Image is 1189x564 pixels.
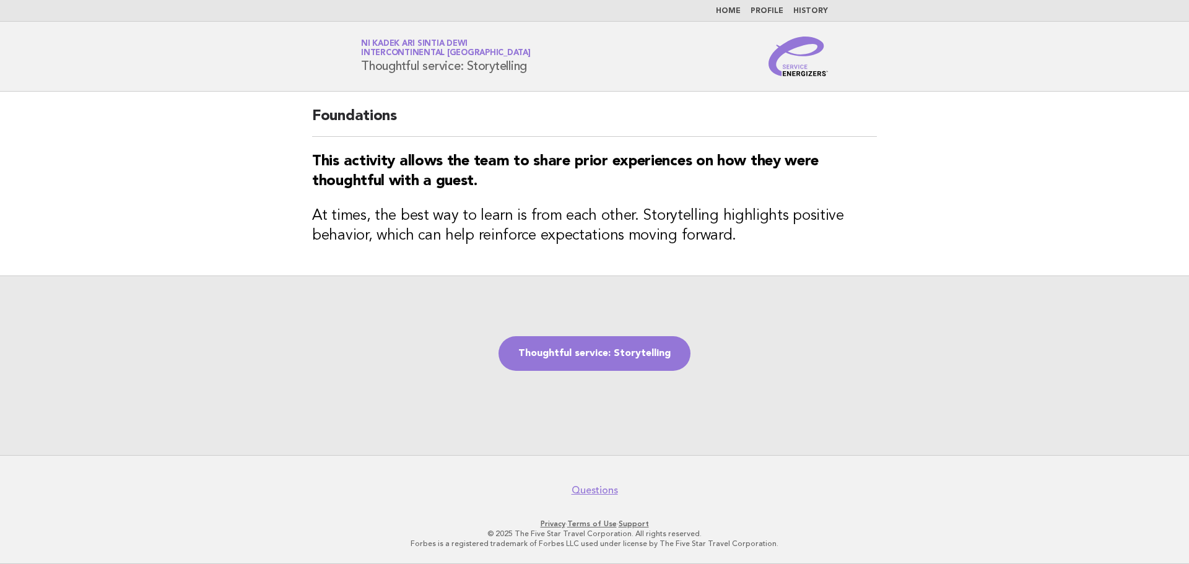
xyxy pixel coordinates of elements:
[312,206,877,246] h3: At times, the best way to learn is from each other. Storytelling highlights positive behavior, wh...
[541,519,565,528] a: Privacy
[361,50,531,58] span: InterContinental [GEOGRAPHIC_DATA]
[361,40,531,57] a: Ni Kadek Ari Sintia DewiInterContinental [GEOGRAPHIC_DATA]
[567,519,617,528] a: Terms of Use
[361,40,531,72] h1: Thoughtful service: Storytelling
[312,106,877,137] h2: Foundations
[572,484,618,497] a: Questions
[716,7,741,15] a: Home
[793,7,828,15] a: History
[619,519,649,528] a: Support
[751,7,783,15] a: Profile
[216,529,973,539] p: © 2025 The Five Star Travel Corporation. All rights reserved.
[769,37,828,76] img: Service Energizers
[499,336,690,371] a: Thoughtful service: Storytelling
[216,539,973,549] p: Forbes is a registered trademark of Forbes LLC used under license by The Five Star Travel Corpora...
[216,519,973,529] p: · ·
[312,154,819,189] strong: This activity allows the team to share prior experiences on how they were thoughtful with a guest.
